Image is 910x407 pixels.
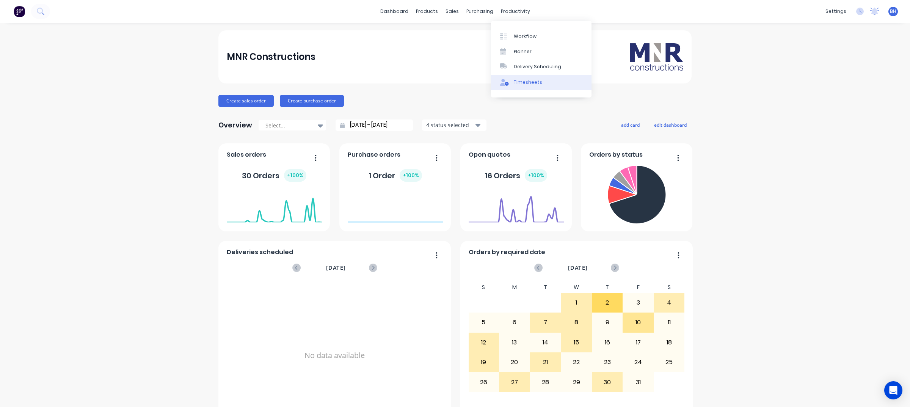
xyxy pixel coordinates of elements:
div: 2 [592,293,623,312]
div: F [623,282,654,293]
div: 16 [592,333,623,352]
div: + 100 % [400,169,422,182]
div: 13 [499,333,530,352]
div: Open Intercom Messenger [884,381,902,399]
div: + 100 % [284,169,306,182]
button: add card [616,120,645,130]
div: 5 [469,313,499,332]
a: Delivery Scheduling [491,59,591,74]
div: S [468,282,499,293]
span: Open quotes [469,150,510,159]
span: Orders by status [589,150,643,159]
div: 9 [592,313,623,332]
div: Delivery Scheduling [514,63,561,70]
div: 1 Order [369,169,422,182]
div: products [412,6,442,17]
button: Create sales order [218,95,274,107]
div: 6 [499,313,530,332]
div: T [592,282,623,293]
div: 31 [623,372,653,391]
div: 24 [623,353,653,372]
div: Timesheets [514,79,542,86]
div: 30 Orders [242,169,306,182]
div: 17 [623,333,653,352]
span: Purchase orders [348,150,400,159]
div: Planner [514,48,532,55]
div: 10 [623,313,653,332]
div: 4 status selected [426,121,474,129]
a: Timesheets [491,75,591,90]
div: 19 [469,353,499,372]
div: purchasing [463,6,497,17]
div: 11 [654,313,684,332]
div: 16 Orders [485,169,547,182]
div: 1 [561,293,591,312]
img: MNR Constructions [630,43,683,71]
div: Workflow [514,33,537,40]
div: 20 [499,353,530,372]
div: 30 [592,372,623,391]
div: W [561,282,592,293]
div: T [530,282,561,293]
div: 28 [530,372,561,391]
div: 4 [654,293,684,312]
span: Deliveries scheduled [227,248,293,257]
div: + 100 % [525,169,547,182]
div: MNR Constructions [227,49,315,64]
img: Factory [14,6,25,17]
a: Workflow [491,28,591,44]
div: sales [442,6,463,17]
div: 27 [499,372,530,391]
div: productivity [497,6,534,17]
span: BH [890,8,896,15]
div: S [654,282,685,293]
div: 8 [561,313,591,332]
button: Create purchase order [280,95,344,107]
a: dashboard [377,6,412,17]
div: 26 [469,372,499,391]
div: 25 [654,353,684,372]
div: 12 [469,333,499,352]
div: 18 [654,333,684,352]
div: M [499,282,530,293]
button: edit dashboard [649,120,692,130]
span: Sales orders [227,150,266,159]
div: 3 [623,293,653,312]
div: 22 [561,353,591,372]
span: [DATE] [568,264,588,272]
div: 21 [530,353,561,372]
a: Planner [491,44,591,59]
div: 29 [561,372,591,391]
div: 15 [561,333,591,352]
div: Overview [218,118,252,133]
div: 7 [530,313,561,332]
div: settings [822,6,850,17]
span: [DATE] [326,264,346,272]
div: 14 [530,333,561,352]
button: 4 status selected [422,119,486,131]
div: 23 [592,353,623,372]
